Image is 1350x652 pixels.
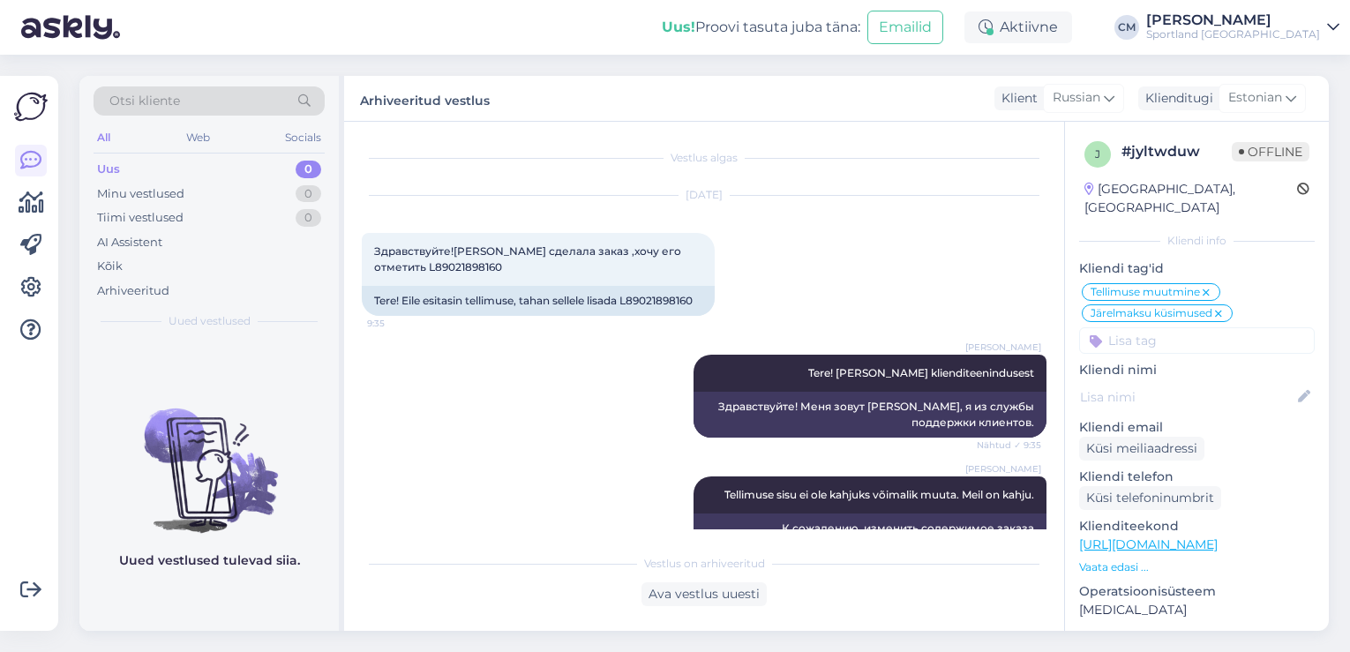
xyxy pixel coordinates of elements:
div: Tiimi vestlused [97,209,184,227]
div: Vestlus algas [362,150,1046,166]
div: Klienditugi [1138,89,1213,108]
button: Emailid [867,11,943,44]
div: CM [1114,15,1139,40]
p: Kliendi telefon [1079,468,1315,486]
div: # jyltwduw [1121,141,1232,162]
div: 0 [296,185,321,203]
span: Nähtud ✓ 9:35 [975,438,1041,452]
input: Lisa tag [1079,327,1315,354]
img: Askly Logo [14,90,48,124]
div: Klient [994,89,1038,108]
span: Otsi kliente [109,92,180,110]
div: Kõik [97,258,123,275]
div: Sportland [GEOGRAPHIC_DATA] [1146,27,1320,41]
p: Vaata edasi ... [1079,559,1315,575]
div: Proovi tasuta juba täna: [662,17,860,38]
span: j [1095,147,1100,161]
div: К сожалению, изменить содержимое заказа невозможно. Приносим извинения. [694,513,1046,559]
div: Здравствуйте! Меня зовут [PERSON_NAME], я из службы поддержки клиентов. [694,392,1046,438]
p: Operatsioonisüsteem [1079,582,1315,601]
span: Tere! [PERSON_NAME] klienditeenindusest [808,366,1034,379]
span: Offline [1232,142,1309,161]
span: Здравствуйте![PERSON_NAME] сделала заказ ,хочу его отметить L89021898160 [374,244,684,274]
div: Minu vestlused [97,185,184,203]
img: No chats [79,377,339,536]
p: Kliendi nimi [1079,361,1315,379]
span: [PERSON_NAME] [965,341,1041,354]
div: [GEOGRAPHIC_DATA], [GEOGRAPHIC_DATA] [1084,180,1297,217]
span: [PERSON_NAME] [965,462,1041,476]
div: [DATE] [362,187,1046,203]
div: Kliendi info [1079,233,1315,249]
a: [URL][DOMAIN_NAME] [1079,536,1218,552]
span: Uued vestlused [169,313,251,329]
div: Socials [281,126,325,149]
span: Tellimuse sisu ei ole kahjuks võimalik muuta. Meil on kahju. [724,488,1034,501]
div: 0 [296,209,321,227]
p: Klienditeekond [1079,517,1315,536]
div: Küsi telefoninumbrit [1079,486,1221,510]
input: Lisa nimi [1080,387,1294,407]
div: Küsi meiliaadressi [1079,437,1204,461]
span: 9:35 [367,317,433,330]
span: Järelmaksu küsimused [1091,308,1212,319]
div: Aktiivne [964,11,1072,43]
span: Tellimuse muutmine [1091,287,1200,297]
p: Brauser [1079,626,1315,645]
p: Kliendi tag'id [1079,259,1315,278]
div: Uus [97,161,120,178]
span: Russian [1053,88,1100,108]
a: [PERSON_NAME]Sportland [GEOGRAPHIC_DATA] [1146,13,1339,41]
p: [MEDICAL_DATA] [1079,601,1315,619]
span: Vestlus on arhiveeritud [644,556,765,572]
div: Web [183,126,214,149]
div: AI Assistent [97,234,162,251]
div: All [94,126,114,149]
p: Uued vestlused tulevad siia. [119,551,300,570]
div: 0 [296,161,321,178]
div: Arhiveeritud [97,282,169,300]
b: Uus! [662,19,695,35]
div: [PERSON_NAME] [1146,13,1320,27]
label: Arhiveeritud vestlus [360,86,490,110]
span: Estonian [1228,88,1282,108]
div: Ava vestlus uuesti [641,582,767,606]
div: Tere! Eile esitasin tellimuse, tahan sellele lisada L89021898160 [362,286,715,316]
p: Kliendi email [1079,418,1315,437]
